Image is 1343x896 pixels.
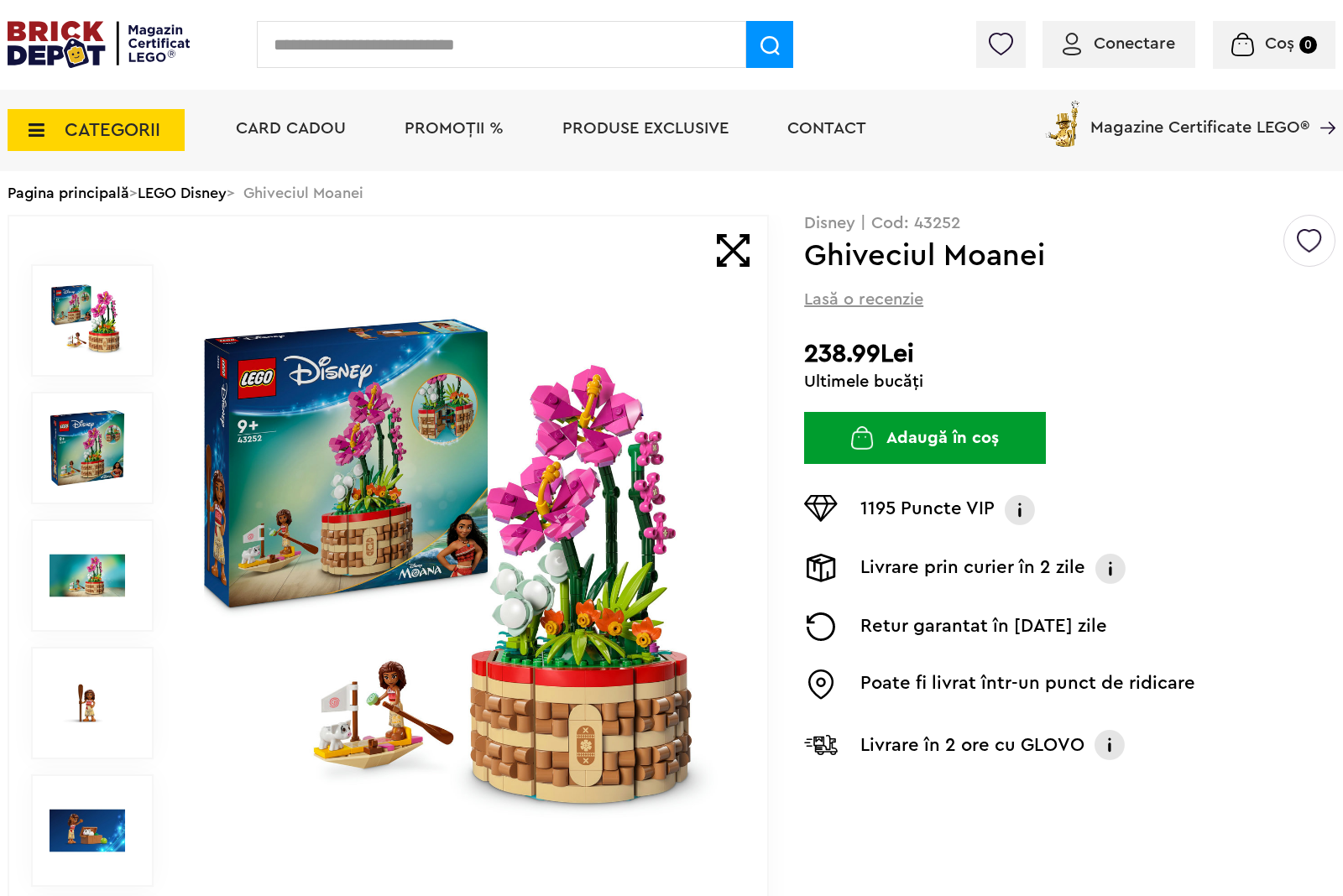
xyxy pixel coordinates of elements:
img: Info VIP [1003,495,1037,525]
small: 0 [1299,36,1317,54]
div: > > Ghiveciul Moanei [8,171,1335,215]
a: LEGO Disney [138,185,227,201]
div: Ultimele bucăți [804,373,1335,390]
a: Card Cadou [236,120,346,137]
p: Retur garantat în [DATE] zile [860,612,1107,641]
img: Ghiveciul Moanei [191,305,731,846]
h1: Ghiveciul Moanei [804,241,1281,271]
img: Info livrare cu GLOVO [1093,728,1126,762]
a: Produse exclusive [562,120,729,137]
img: Livrare Glovo [804,734,838,755]
p: Poate fi livrat într-un punct de ridicare [860,669,1195,700]
span: Lasă o recenzie [804,288,923,311]
span: Magazine Certificate LEGO® [1090,97,1309,136]
img: Ghiveciul Moanei [50,410,125,486]
img: Livrare [804,554,838,582]
img: Returnare [804,612,838,641]
p: Disney | Cod: 43252 [804,215,1335,232]
span: Conectare [1094,35,1175,52]
img: Easybox [804,669,838,700]
a: Contact [787,120,866,137]
p: Livrare în 2 ore cu GLOVO [860,732,1084,758]
a: PROMOȚII % [405,120,504,137]
a: Magazine Certificate LEGO® [1309,97,1335,114]
img: Ghiveciul Moanei LEGO 43252 [50,538,125,613]
a: Pagina principală [8,185,129,201]
span: CATEGORII [65,121,160,139]
a: Conectare [1063,35,1175,52]
p: Livrare prin curier în 2 zile [860,554,1085,584]
span: Coș [1265,35,1294,52]
p: 1195 Puncte VIP [860,495,995,525]
img: Info livrare prin curier [1094,554,1127,584]
button: Adaugă în coș [804,412,1046,464]
h2: 238.99Lei [804,339,1335,369]
img: Ghiveciul Moanei [50,283,125,358]
img: LEGO Disney Ghiveciul Moanei [50,793,125,868]
img: Puncte VIP [804,495,838,522]
img: Seturi Lego Ghiveciul Moanei [50,665,125,741]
